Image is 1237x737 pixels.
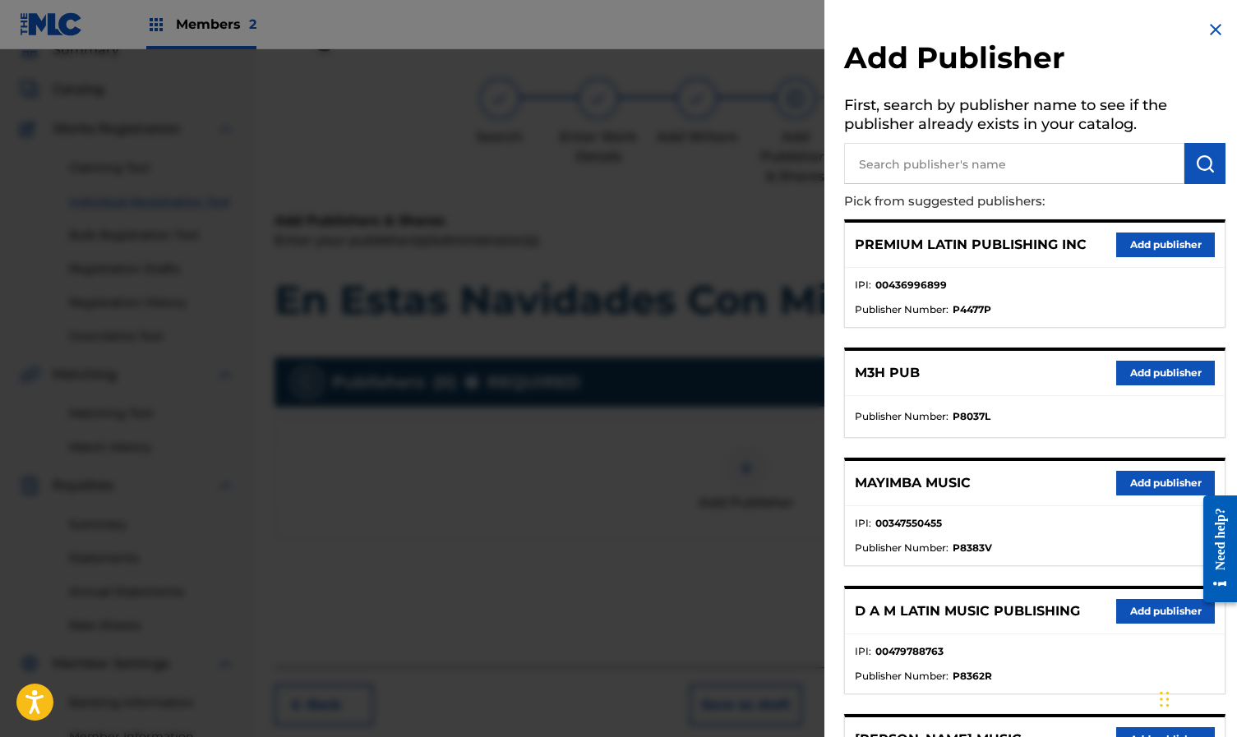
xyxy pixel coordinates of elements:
[1116,361,1215,385] button: Add publisher
[855,669,949,684] span: Publisher Number :
[1160,675,1170,724] div: Drag
[249,16,256,32] span: 2
[1116,471,1215,495] button: Add publisher
[20,12,83,36] img: MLC Logo
[953,302,991,317] strong: P4477P
[953,669,992,684] strong: P8362R
[146,15,166,35] img: Top Rightsholders
[855,644,871,659] span: IPI :
[953,409,990,424] strong: P8037L
[855,601,1080,621] p: D A M LATIN MUSIC PUBLISHING
[855,409,949,424] span: Publisher Number :
[844,39,1225,81] h2: Add Publisher
[855,473,971,493] p: MAYIMBA MUSIC
[855,363,920,383] p: M3H PUB
[855,516,871,531] span: IPI :
[953,541,992,555] strong: P8383V
[176,15,256,34] span: Members
[1116,599,1215,624] button: Add publisher
[875,644,944,659] strong: 00479788763
[844,184,1132,219] p: Pick from suggested publishers:
[844,143,1184,184] input: Search publisher's name
[875,516,942,531] strong: 00347550455
[1116,233,1215,257] button: Add publisher
[1195,154,1215,173] img: Search Works
[855,235,1087,255] p: PREMIUM LATIN PUBLISHING INC
[855,302,949,317] span: Publisher Number :
[1191,481,1237,616] iframe: Resource Center
[844,91,1225,143] h5: First, search by publisher name to see if the publisher already exists in your catalog.
[1155,658,1237,737] iframe: Chat Widget
[855,541,949,555] span: Publisher Number :
[875,278,947,292] strong: 00436996899
[855,278,871,292] span: IPI :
